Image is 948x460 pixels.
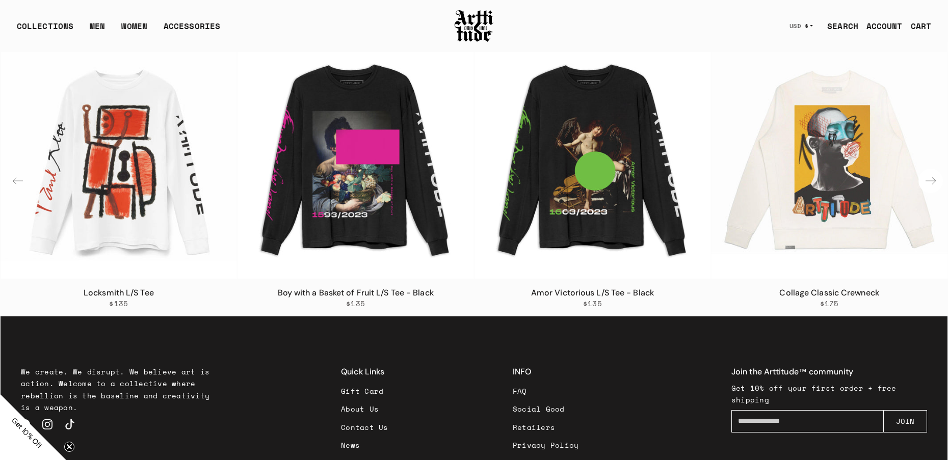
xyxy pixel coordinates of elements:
a: SEARCH [819,16,858,36]
img: Amor Victorious L/S Tee - Black [475,42,711,279]
div: 5 / 8 [475,42,712,317]
ul: Main navigation [9,20,228,40]
p: We create. We disrupt. We believe art is action. Welcome to a collective where rebellion is the b... [21,366,217,413]
div: CART [911,20,931,32]
img: Collage Classic Crewneck [711,42,947,279]
h3: INFO [513,366,607,378]
button: USD $ [783,15,820,37]
a: MEN [90,20,105,40]
a: Privacy Policy [513,436,607,454]
div: 6 / 8 [711,42,948,317]
div: 3 / 8 [1,42,238,317]
a: FAQ [513,382,607,400]
a: Locksmith L/S TeeLocksmith L/S Tee [1,42,237,279]
a: ACCOUNT [858,16,903,36]
div: ACCESSORIES [164,20,220,40]
input: Enter your email [731,410,884,432]
a: Amor Victorious L/S Tee - BlackAmor Victorious L/S Tee - Black [475,42,711,279]
a: Retailers [513,418,607,436]
a: Contact Us [341,418,388,436]
img: Boy with a Basket of Fruit L/S Tee - Black [238,42,474,279]
button: JOIN [883,410,927,432]
a: Boy with a Basket of Fruit L/S Tee - BlackBoy with a Basket of Fruit L/S Tee - Black [238,42,474,279]
span: USD $ [789,22,809,30]
a: WOMEN [121,20,147,40]
img: Locksmith L/S Tee [1,42,237,279]
span: $135 [109,299,128,308]
span: Get 10% Off [10,416,44,450]
h3: Quick Links [341,366,388,378]
a: Locksmith L/S Tee [84,287,154,298]
a: Boy with a Basket of Fruit L/S Tee - Black [278,287,434,298]
button: Close teaser [64,442,74,452]
a: Social Good [513,400,607,418]
a: Collage Classic Crewneck [779,287,879,298]
span: $175 [820,299,839,308]
div: 4 / 8 [238,42,475,317]
h4: Join the Arttitude™ community [731,366,927,378]
a: Open cart [903,16,931,36]
p: Get 10% off your first order + free shipping [731,382,927,405]
a: Amor Victorious L/S Tee - Black [531,287,654,298]
span: $135 [346,299,365,308]
a: TikTok [59,413,81,436]
div: COLLECTIONS [17,20,73,40]
div: Previous slide [6,169,30,193]
a: Collage Classic CrewneckCollage Classic Crewneck [711,42,947,279]
a: News [341,436,388,454]
img: Arttitude [454,9,494,43]
a: About Us [341,400,388,418]
a: Gift Card [341,382,388,400]
span: $135 [583,299,602,308]
div: Next slide [918,169,943,193]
